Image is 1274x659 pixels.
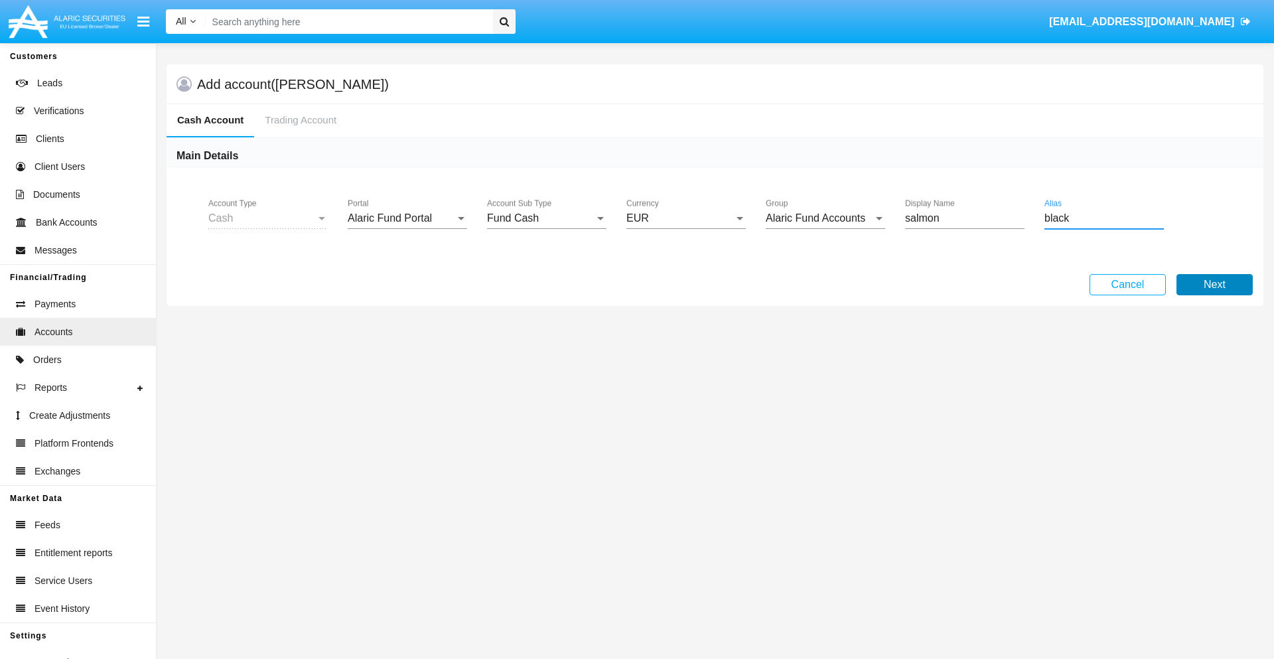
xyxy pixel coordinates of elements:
[177,149,238,163] h6: Main Details
[487,212,539,224] span: Fund Cash
[766,212,865,224] span: Alaric Fund Accounts
[1176,274,1253,295] button: Next
[197,79,389,90] h5: Add account ([PERSON_NAME])
[34,104,84,118] span: Verifications
[33,353,62,367] span: Orders
[36,132,64,146] span: Clients
[7,2,127,41] img: Logo image
[35,325,73,339] span: Accounts
[166,15,206,29] a: All
[33,188,80,202] span: Documents
[1090,274,1166,295] button: Cancel
[626,212,649,224] span: EUR
[36,216,98,230] span: Bank Accounts
[35,160,85,174] span: Client Users
[35,465,80,478] span: Exchanges
[206,9,488,34] input: Search
[37,76,62,90] span: Leads
[35,297,76,311] span: Payments
[35,437,113,451] span: Platform Frontends
[35,518,60,532] span: Feeds
[208,212,233,224] span: Cash
[35,602,90,616] span: Event History
[1049,16,1234,27] span: [EMAIL_ADDRESS][DOMAIN_NAME]
[35,244,77,257] span: Messages
[35,546,113,560] span: Entitlement reports
[35,574,92,588] span: Service Users
[1043,3,1257,40] a: [EMAIL_ADDRESS][DOMAIN_NAME]
[29,409,110,423] span: Create Adjustments
[35,381,67,395] span: Reports
[176,16,186,27] span: All
[348,212,432,224] span: Alaric Fund Portal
